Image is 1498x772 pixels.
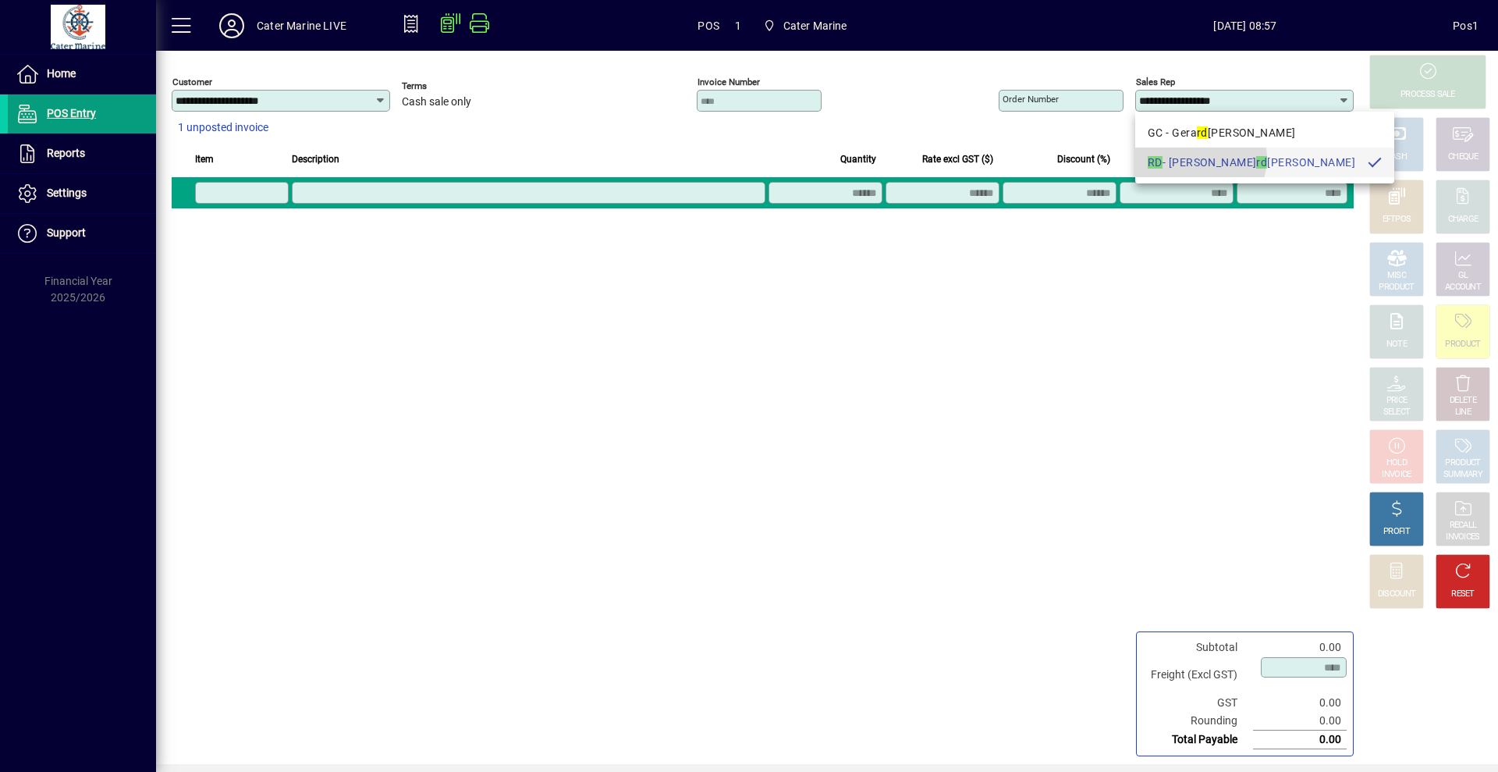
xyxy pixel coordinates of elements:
[1253,712,1347,731] td: 0.00
[47,226,86,239] span: Support
[1136,76,1175,87] mat-label: Sales rep
[1383,407,1411,418] div: SELECT
[840,151,876,168] span: Quantity
[47,187,87,199] span: Settings
[1448,214,1478,226] div: CHARGE
[1383,526,1410,538] div: PROFIT
[757,12,854,40] span: Cater Marine
[783,13,847,38] span: Cater Marine
[1253,694,1347,712] td: 0.00
[1143,694,1253,712] td: GST
[1143,656,1253,694] td: Freight (Excl GST)
[172,114,275,142] button: 1 unposted invoice
[1386,457,1407,469] div: HOLD
[1451,589,1475,600] div: RESET
[1266,151,1347,168] span: Extend excl GST ($)
[1450,395,1476,407] div: DELETE
[8,174,156,213] a: Settings
[1382,469,1411,481] div: INVOICE
[1400,89,1455,101] div: PROCESS SALE
[1387,270,1406,282] div: MISC
[47,107,96,119] span: POS Entry
[698,76,760,87] mat-label: Invoice number
[8,214,156,253] a: Support
[1446,532,1479,543] div: INVOICES
[195,151,214,168] span: Item
[1448,151,1478,163] div: CHEQUE
[1378,589,1415,600] div: DISCOUNT
[1445,457,1480,469] div: PRODUCT
[292,151,339,168] span: Description
[1453,13,1478,38] div: Pos1
[1386,395,1407,407] div: PRICE
[8,134,156,173] a: Reports
[1379,282,1414,294] div: PRODUCT
[1450,520,1477,532] div: RECALL
[1383,214,1411,226] div: EFTPOS
[1386,151,1407,163] div: CASH
[1458,270,1468,282] div: GL
[47,147,85,159] span: Reports
[8,55,156,94] a: Home
[1038,13,1454,38] span: [DATE] 08:57
[1445,282,1481,294] div: ACCOUNT
[402,81,495,91] span: Terms
[257,13,346,38] div: Cater Marine LIVE
[1143,731,1253,749] td: Total Payable
[402,96,471,109] span: Cash sale only
[1057,151,1110,168] span: Discount (%)
[172,76,212,87] mat-label: Customer
[178,119,268,136] span: 1 unposted invoice
[47,67,76,80] span: Home
[1143,712,1253,731] td: Rounding
[1253,731,1347,749] td: 0.00
[1445,339,1480,350] div: PRODUCT
[1443,469,1482,481] div: SUMMARY
[1196,151,1227,168] span: GST ($)
[1253,639,1347,656] td: 0.00
[1143,639,1253,656] td: Subtotal
[1386,339,1407,350] div: NOTE
[698,13,719,38] span: POS
[922,151,993,168] span: Rate excl GST ($)
[207,12,257,40] button: Profile
[1455,407,1471,418] div: LINE
[1003,94,1059,105] mat-label: Order number
[735,13,741,38] span: 1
